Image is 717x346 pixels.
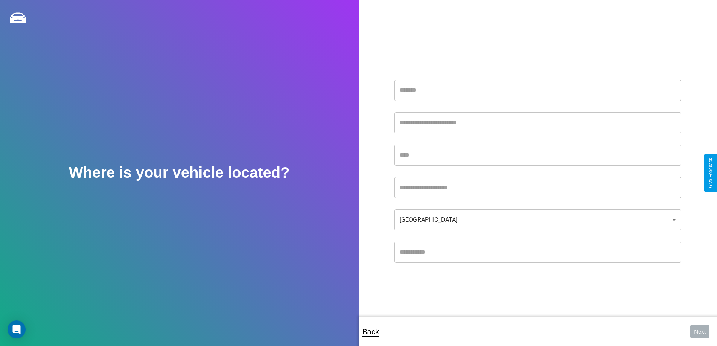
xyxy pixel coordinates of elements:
[69,164,290,181] h2: Where is your vehicle located?
[690,325,709,338] button: Next
[362,325,379,338] p: Back
[708,158,713,188] div: Give Feedback
[8,320,26,338] div: Open Intercom Messenger
[394,209,681,230] div: [GEOGRAPHIC_DATA]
